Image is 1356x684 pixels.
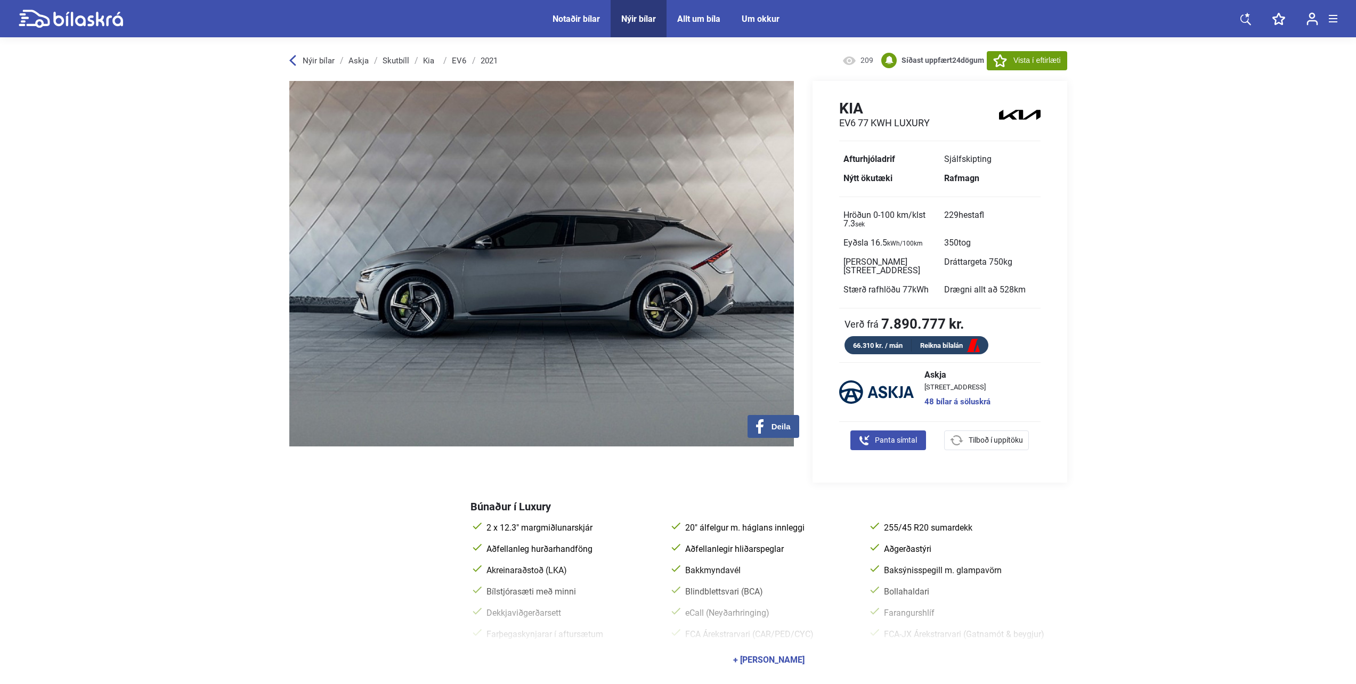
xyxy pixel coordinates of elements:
[423,56,438,65] a: Kia
[677,14,720,24] a: Allt um bíla
[924,398,990,406] a: 48 bílar á söluskrá
[944,210,984,220] span: 229
[912,339,988,353] a: Reikna bílalán
[875,435,917,446] span: Panta símtal
[481,56,498,65] a: 2021
[843,173,892,183] b: Nýtt ökutæki
[1003,257,1012,267] span: kg
[303,56,335,66] span: Nýir bílar
[860,55,874,66] span: 209
[470,500,551,513] span: Búnaður í Luxury
[839,117,930,129] h2: EV6 77 kWh Luxury
[845,319,879,329] span: Verð frá
[855,221,865,228] sub: sek
[944,238,971,248] span: 350
[959,238,971,248] span: tog
[952,56,961,64] span: 24
[843,210,925,229] span: Hröðun 0-100 km/klst 7.3
[843,238,923,248] span: Eyðsla 16.5
[484,544,659,555] span: Aðfellanleg hurðarhandföng
[881,317,964,331] b: 7.890.777 kr.
[1013,55,1060,66] span: Vista í eftirlæti
[1014,284,1026,295] span: km
[912,284,929,295] span: kWh
[924,371,990,379] span: Askja
[845,339,912,352] div: 66.310 kr. / mán
[987,51,1067,70] button: Vista í eftirlæti
[553,14,600,24] a: Notaðir bílar
[383,56,409,65] a: Skutbíll
[944,154,992,164] span: Sjálfskipting
[882,544,1056,555] span: Aðgerðastýri
[683,523,857,533] span: 20" álfelgur m. háglans innleggi
[887,240,923,247] sub: kWh/100km
[742,14,780,24] a: Um okkur
[902,56,984,64] b: Síðast uppfært dögum
[621,14,656,24] a: Nýir bílar
[959,210,984,220] span: hestafl
[944,173,979,183] b: Rafmagn
[348,56,369,65] a: Askja
[843,284,929,295] span: Stærð rafhlöðu 77
[924,384,990,390] span: [STREET_ADDRESS]
[748,415,799,438] button: Deila
[772,422,791,431] span: Deila
[839,100,930,117] h1: Kia
[843,257,920,275] span: [PERSON_NAME][STREET_ADDRESS]
[683,544,857,555] span: Aðfellanlegir hliðarspeglar
[944,257,1012,267] span: Dráttargeta 750
[882,523,1056,533] span: 255/45 R20 sumardekk
[733,656,805,664] div: + [PERSON_NAME]
[1306,12,1318,26] img: user-login.svg
[452,56,467,65] a: EV6
[843,154,895,164] b: Afturhjóladrif
[484,523,659,533] span: 2 x 12.3" margmiðlunarskjár
[969,435,1023,446] span: Tilboð í uppítöku
[944,284,1026,295] span: Drægni allt að 528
